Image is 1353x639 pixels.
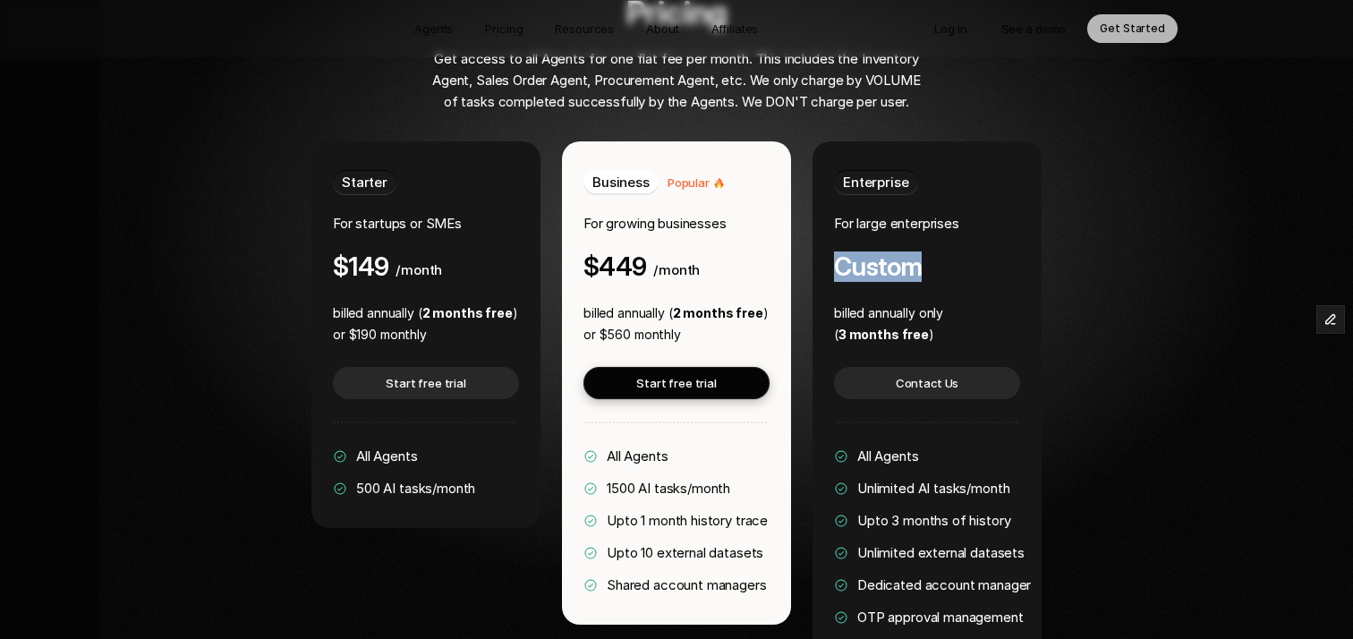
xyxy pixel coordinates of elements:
[333,215,462,232] span: For startups or SMEs
[857,512,1010,529] span: Upto 3 months of history
[989,14,1079,43] a: See a demo
[607,576,767,593] span: Shared account managers
[834,324,943,345] p: ( )
[333,367,519,399] a: Start free trial
[404,14,464,43] a: Agents
[1317,306,1344,333] button: Edit Framer Content
[834,252,922,281] h4: Custom
[607,447,668,464] span: All Agents
[857,447,919,464] span: All Agents
[834,302,943,324] p: billed annually only
[1001,20,1067,38] p: See a demo
[635,14,689,43] a: About
[432,50,924,110] span: Get access to all Agents for one flat fee per month. This includes the Inventory Agent, Sales Ord...
[607,544,763,561] span: Upto 10 external datasets
[934,20,966,38] p: Log in
[333,324,518,345] p: or $190 monthly
[555,20,614,38] p: Resources
[583,215,727,232] span: For growing businesses
[422,305,513,320] strong: 2 months free
[396,261,442,278] span: /month
[583,367,770,399] a: Start free trial
[857,544,1025,561] span: Unlimited external datasets
[834,215,959,232] span: For large enterprises
[896,374,959,392] p: Contact Us
[1100,20,1165,38] p: Get Started
[544,14,625,43] a: Resources
[342,174,387,191] span: Starter
[414,20,453,38] p: Agents
[607,512,768,529] span: Upto 1 month history trace
[333,252,388,281] h4: $149
[356,480,475,497] span: 500 AI tasks/month
[673,305,763,320] strong: 2 months free
[701,14,770,43] a: Affiliates
[607,480,730,497] span: 1500 AI tasks/month
[857,576,1031,593] span: Dedicated account manager
[646,20,678,38] p: About
[474,14,533,43] a: Pricing
[386,374,466,392] p: Start free trial
[583,252,646,281] h4: $449
[356,447,418,464] span: All Agents
[592,174,650,191] span: Business
[843,174,909,191] span: Enterprise
[583,302,769,324] p: billed annually ( )
[922,14,979,43] a: Log in
[333,302,518,324] p: billed annually ( )
[653,261,700,278] span: /month
[857,609,1024,626] span: OTP approval management
[838,327,929,342] strong: 3 months free
[636,374,717,392] p: Start free trial
[834,367,1020,399] a: Contact Us
[583,324,769,345] p: or $560 monthly
[1087,14,1178,43] a: Get Started
[857,480,1009,497] span: Unlimited AI tasks/month
[485,20,523,38] p: Pricing
[668,175,710,190] span: Popular
[711,20,759,38] p: Affiliates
